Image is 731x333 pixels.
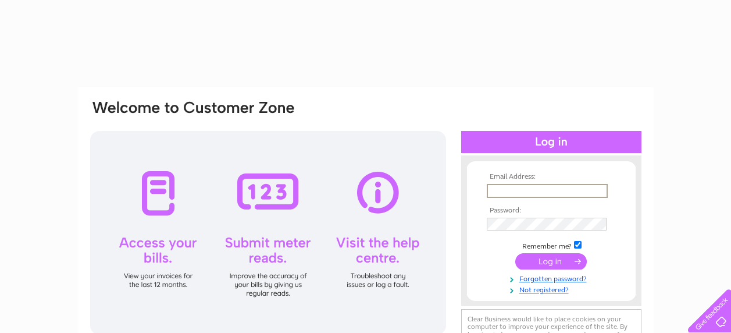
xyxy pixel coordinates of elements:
th: Password: [484,207,619,215]
a: Forgotten password? [487,272,619,284]
td: Remember me? [484,239,619,251]
input: Submit [515,253,587,270]
th: Email Address: [484,173,619,181]
a: Not registered? [487,284,619,295]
